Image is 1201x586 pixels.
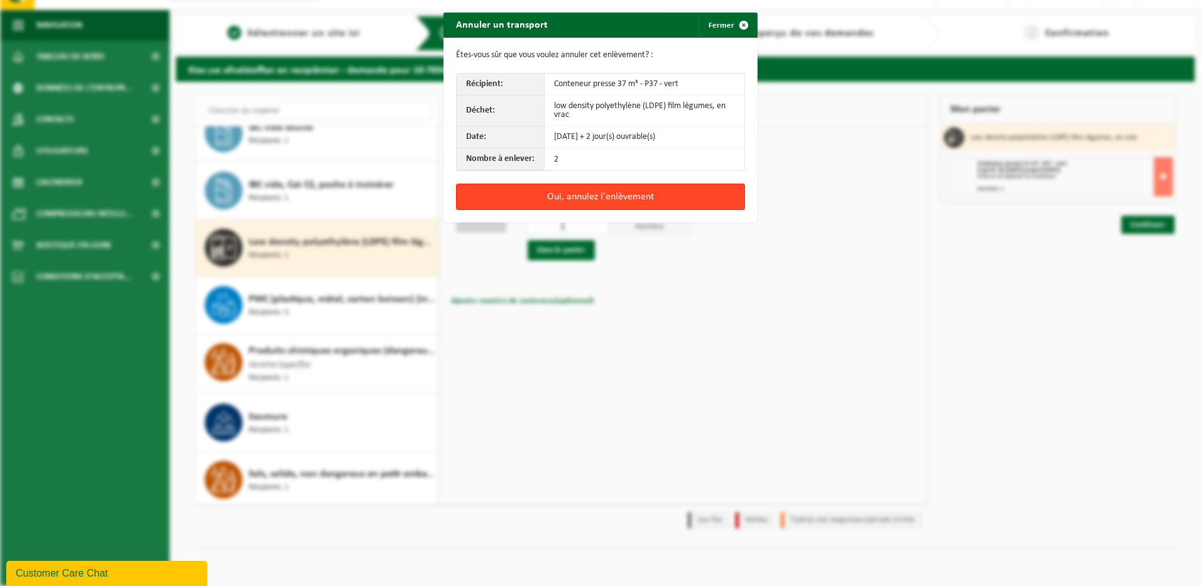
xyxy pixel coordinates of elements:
button: Fermer [698,13,756,38]
th: Récipient: [457,74,545,96]
td: Conteneur presse 37 m³ - P37 - vert [545,74,744,96]
td: [DATE] + 2 jour(s) ouvrable(s) [545,126,744,148]
button: Oui, annulez l'enlèvement [456,184,745,210]
th: Nombre à enlever: [457,148,545,170]
p: Êtes-vous sûr que vous voulez annuler cet enlèvement? : [456,50,745,60]
th: Date: [457,126,545,148]
iframe: chat widget [6,558,210,586]
td: 2 [545,148,744,170]
td: low density polyethylène (LDPE) film légumes, en vrac [545,96,744,126]
h2: Annuler un transport [443,13,560,36]
th: Déchet: [457,96,545,126]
